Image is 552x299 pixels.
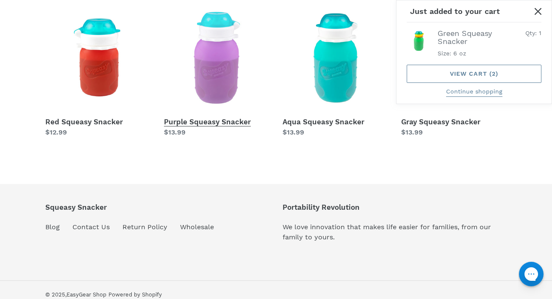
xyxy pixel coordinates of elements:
p: We love innovation that makes life easier for families, from our family to yours. [283,222,507,242]
li: Size: 6 oz [438,49,503,58]
p: Squeasy Snacker [45,203,214,211]
a: Contact Us [72,223,110,231]
a: Blog [45,223,60,231]
a: View cart (2 items) [407,65,541,83]
button: Continue shopping [446,87,502,97]
p: Portability Revolution [283,203,507,211]
span: 1 [539,30,541,36]
button: Close [529,2,548,21]
div: Green Squeasy Snacker [438,29,503,45]
h2: Just added to your cart [407,7,541,22]
small: © 2025, [45,291,106,298]
a: Wholesale [180,223,214,231]
a: Return Policy [122,223,167,231]
a: Powered by Shopify [108,291,162,298]
span: 2 items [492,70,496,77]
a: EasyGear Shop [67,291,106,298]
span: Qty: [525,30,537,36]
img: Green Squeasy Snacker [407,29,431,53]
ul: Product details [438,47,503,58]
